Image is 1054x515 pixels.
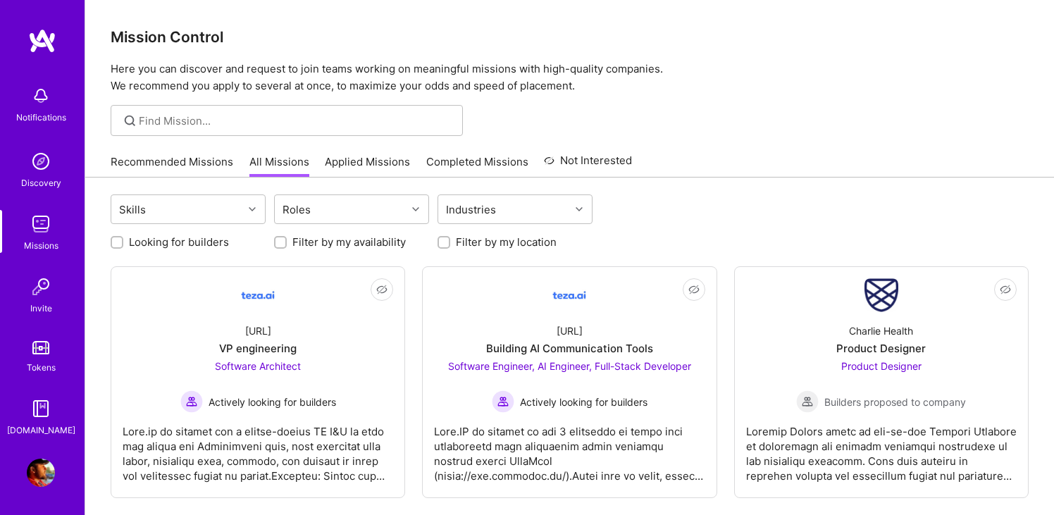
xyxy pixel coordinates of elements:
[1000,284,1011,295] i: icon EyeClosed
[123,278,393,486] a: Company Logo[URL]VP engineeringSoftware Architect Actively looking for buildersActively looking f...
[139,113,452,128] input: Find Mission...
[442,199,500,220] div: Industries
[27,360,56,375] div: Tokens
[23,459,58,487] a: User Avatar
[544,152,632,178] a: Not Interested
[32,341,49,354] img: tokens
[864,278,898,312] img: Company Logo
[456,235,557,249] label: Filter by my location
[746,413,1017,483] div: Loremip Dolors ametc ad eli-se-doe Tempori Utlabore et doloremagn ali enimadm veniamqui nostrudex...
[209,395,336,409] span: Actively looking for builders
[123,413,393,483] div: Lore.ip do sitamet con a elitse-doeius TE I&U la etdo mag aliqua eni Adminimveni quis, nost exerc...
[849,323,913,338] div: Charlie Health
[27,82,55,110] img: bell
[325,154,410,178] a: Applied Missions
[746,278,1017,486] a: Company LogoCharlie HealthProduct DesignerProduct Designer Builders proposed to companyBuilders p...
[116,199,149,220] div: Skills
[7,423,75,438] div: [DOMAIN_NAME]
[249,154,309,178] a: All Missions
[30,301,52,316] div: Invite
[241,278,275,312] img: Company Logo
[27,210,55,238] img: teamwork
[576,206,583,213] i: icon Chevron
[520,395,647,409] span: Actively looking for builders
[219,341,297,356] div: VP engineering
[27,273,55,301] img: Invite
[215,360,301,372] span: Software Architect
[688,284,700,295] i: icon EyeClosed
[448,360,691,372] span: Software Engineer, AI Engineer, Full-Stack Developer
[129,235,229,249] label: Looking for builders
[824,395,966,409] span: Builders proposed to company
[552,278,586,312] img: Company Logo
[27,459,55,487] img: User Avatar
[434,278,705,486] a: Company Logo[URL]Building AI Communication ToolsSoftware Engineer, AI Engineer, Full-Stack Develo...
[279,199,314,220] div: Roles
[180,390,203,413] img: Actively looking for builders
[434,413,705,483] div: Lore.IP do sitamet co adi 3 elitseddo ei tempo inci utlaboreetd magn aliquaenim admin veniamqu no...
[245,323,271,338] div: [URL]
[24,238,58,253] div: Missions
[492,390,514,413] img: Actively looking for builders
[27,147,55,175] img: discovery
[111,61,1029,94] p: Here you can discover and request to join teams working on meaningful missions with high-quality ...
[796,390,819,413] img: Builders proposed to company
[836,341,926,356] div: Product Designer
[16,110,66,125] div: Notifications
[122,113,138,129] i: icon SearchGrey
[249,206,256,213] i: icon Chevron
[841,360,922,372] span: Product Designer
[21,175,61,190] div: Discovery
[486,341,653,356] div: Building AI Communication Tools
[426,154,528,178] a: Completed Missions
[111,154,233,178] a: Recommended Missions
[28,28,56,54] img: logo
[27,395,55,423] img: guide book
[412,206,419,213] i: icon Chevron
[376,284,387,295] i: icon EyeClosed
[292,235,406,249] label: Filter by my availability
[557,323,583,338] div: [URL]
[111,28,1029,46] h3: Mission Control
